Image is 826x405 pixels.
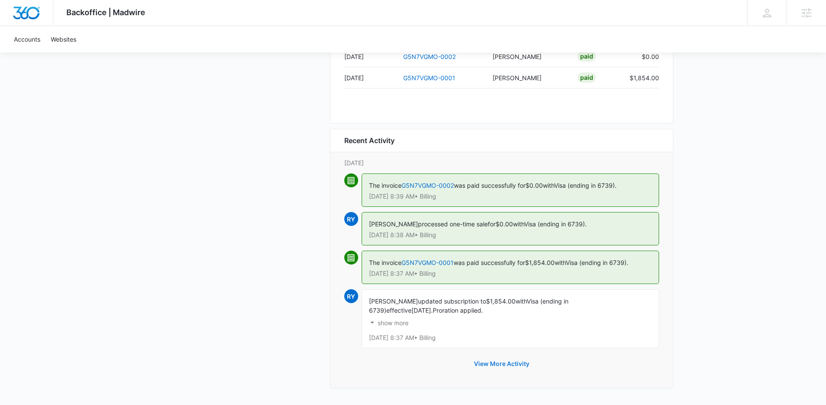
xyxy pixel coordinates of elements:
[566,259,628,266] span: Visa (ending in 6739).
[623,46,659,67] td: $0.00
[344,135,395,146] h6: Recent Activity
[344,289,358,303] span: RY
[578,51,596,62] div: Paid
[411,307,433,314] span: [DATE].
[418,297,486,305] span: updated subscription to
[369,193,652,199] p: [DATE] 8:39 AM • Billing
[454,259,525,266] span: was paid successfully for
[369,271,652,277] p: [DATE] 8:37 AM • Billing
[555,259,566,266] span: with
[454,182,526,189] span: was paid successfully for
[554,182,617,189] span: Visa (ending in 6739).
[369,315,408,331] button: show more
[402,182,454,189] a: G5N7VGMO-0002
[488,220,496,228] span: for
[578,72,596,83] div: Paid
[386,307,411,314] span: effective
[369,297,418,305] span: [PERSON_NAME]
[486,46,571,67] td: [PERSON_NAME]
[496,220,513,228] span: $0.00
[513,220,524,228] span: with
[369,220,418,228] span: [PERSON_NAME]
[418,220,488,228] span: processed one-time sale
[66,8,145,17] span: Backoffice | Madwire
[369,259,402,266] span: The invoice
[543,182,554,189] span: with
[402,259,454,266] a: G5N7VGMO-0001
[623,67,659,88] td: $1,854.00
[344,46,396,67] td: [DATE]
[369,182,402,189] span: The invoice
[9,26,46,52] a: Accounts
[433,307,483,314] span: Proration applied.
[524,220,587,228] span: Visa (ending in 6739).
[344,158,659,167] p: [DATE]
[369,232,652,238] p: [DATE] 8:38 AM • Billing
[369,335,652,341] p: [DATE] 8:37 AM • Billing
[344,212,358,226] span: RY
[486,67,571,88] td: [PERSON_NAME]
[378,320,408,326] p: show more
[403,74,455,82] a: G5N7VGMO-0001
[344,67,396,88] td: [DATE]
[486,297,516,305] span: $1,854.00
[516,297,527,305] span: with
[526,182,543,189] span: $0.00
[403,53,456,60] a: G5N7VGMO-0002
[525,259,555,266] span: $1,854.00
[46,26,82,52] a: Websites
[465,353,538,374] button: View More Activity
